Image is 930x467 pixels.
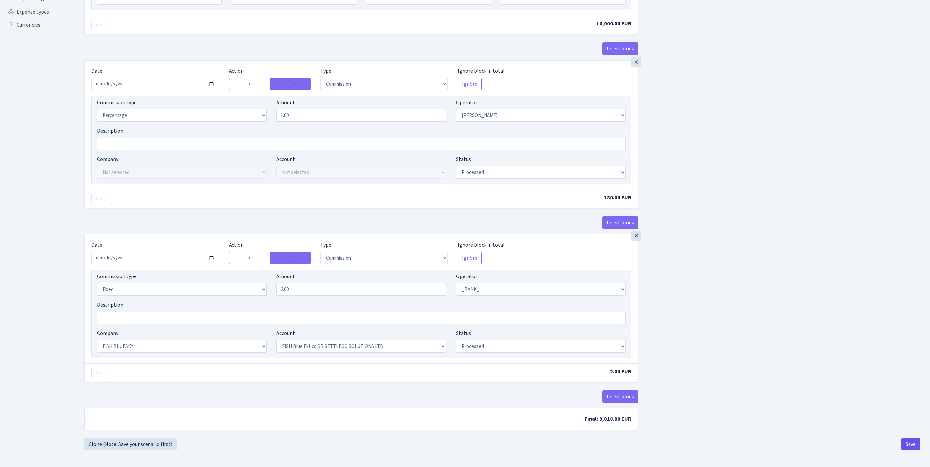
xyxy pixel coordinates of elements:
[602,390,638,403] button: Insert block
[585,415,631,423] span: Final: 9,818.00 EUR
[456,273,477,280] label: Operator
[91,241,102,249] label: Date
[901,438,920,450] button: Save
[97,329,118,337] label: Company
[608,368,631,375] span: -2.00 EUR
[229,241,244,249] label: Action
[596,20,631,27] span: 10,000.00 EUR
[602,42,638,55] button: Insert block
[456,155,471,163] label: Status
[276,329,295,337] label: Account
[602,216,638,229] button: Insert block
[320,241,331,249] label: Type
[97,127,123,135] label: Description
[320,67,331,75] label: Type
[276,99,295,106] label: Amount
[229,67,244,75] label: Action
[3,5,69,19] a: Expense types
[97,155,118,163] label: Company
[97,301,123,309] label: Description
[84,438,177,450] a: Clone (Note: Save your scenario first)
[270,252,311,264] label: -
[276,273,295,280] label: Amount
[91,194,110,204] button: Debug
[91,368,110,378] button: Debug
[456,329,471,337] label: Status
[458,67,505,75] label: Ignore block in total
[97,273,137,280] label: Commission type
[270,78,311,90] label: -
[229,78,271,90] label: +
[458,252,482,264] button: Ignore
[458,241,505,249] label: Ignore block in total
[631,57,641,67] div: ×
[631,231,641,241] div: ×
[456,99,477,106] label: Operator
[97,99,137,106] label: Commission type
[229,252,271,264] label: +
[602,194,631,201] span: -180.00 EUR
[458,78,482,90] button: Ignore
[91,67,102,75] label: Date
[3,19,69,32] a: Currencies
[276,155,295,163] label: Account
[91,20,110,30] button: Debug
